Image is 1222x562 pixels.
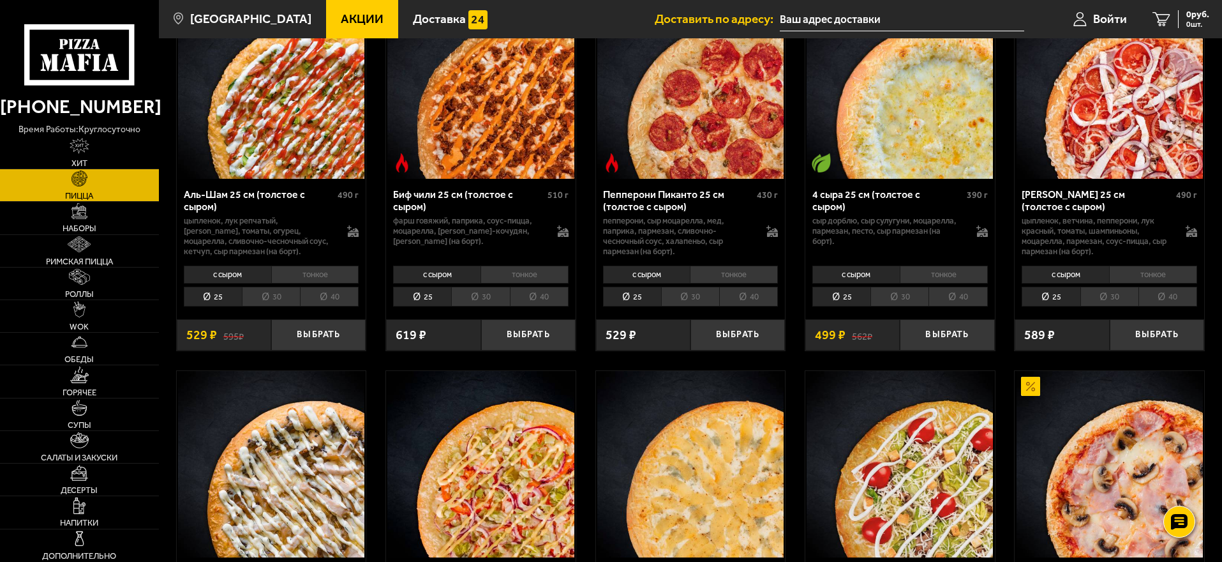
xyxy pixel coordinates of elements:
span: 390 г [967,190,988,201]
img: Острое блюдо [392,153,412,172]
span: Обеды [64,355,94,363]
li: 25 [812,287,870,307]
li: с сыром [184,266,271,284]
li: 30 [1080,287,1138,307]
span: 490 г [1176,190,1197,201]
div: 4 сыра 25 см (толстое с сыром) [812,188,964,213]
a: Груша горгондзола 25 см (толстое с сыром) [596,371,786,558]
img: Острое блюдо [602,153,622,172]
span: 430 г [757,190,778,201]
img: Чикен Фреш 25 см (толстое с сыром) [387,371,574,558]
span: [GEOGRAPHIC_DATA] [190,13,311,25]
img: 15daf4d41897b9f0e9f617042186c801.svg [468,10,488,29]
s: 595 ₽ [223,329,244,342]
span: 0 шт. [1186,20,1209,28]
div: Пепперони Пиканто 25 см (толстое с сыром) [603,188,754,213]
span: Дополнительно [42,552,116,560]
p: сыр дорблю, сыр сулугуни, моцарелла, пармезан, песто, сыр пармезан (на борт). [812,216,964,247]
p: фарш говяжий, паприка, соус-пицца, моцарелла, [PERSON_NAME]-кочудян, [PERSON_NAME] (на борт). [393,216,544,247]
a: Цезарь 25 см (толстое с сыром) [805,371,995,558]
span: 529 ₽ [186,329,217,342]
li: 30 [661,287,719,307]
span: 499 ₽ [815,329,846,342]
span: Горячее [63,388,96,397]
span: 510 г [548,190,569,201]
span: 490 г [338,190,359,201]
li: с сыром [603,266,690,284]
a: АкционныйПрошутто Фунги 25 см (толстое с сыром) [1015,371,1204,558]
button: Выбрать [690,319,785,351]
span: Салаты и закуски [41,453,117,462]
s: 562 ₽ [852,329,872,342]
span: Супы [68,421,91,429]
li: 40 [1138,287,1197,307]
button: Выбрать [481,319,576,351]
span: 619 ₽ [396,329,426,342]
span: Пицца [65,192,93,200]
li: тонкое [690,266,778,284]
img: Прошутто Фунги 25 см (толстое с сыром) [1017,371,1203,558]
li: 25 [1022,287,1080,307]
li: 25 [603,287,661,307]
span: Римская пицца [46,257,113,266]
span: Хит [71,159,87,167]
img: Грибная с цыплёнком и сулугуни 25 см (толстое с сыром) [178,371,364,558]
span: Акции [341,13,384,25]
li: 30 [870,287,928,307]
span: Войти [1093,13,1127,25]
a: Грибная с цыплёнком и сулугуни 25 см (толстое с сыром) [177,371,366,558]
li: тонкое [481,266,569,284]
span: Доставить по адресу: [655,13,780,25]
li: 40 [300,287,359,307]
li: 40 [719,287,778,307]
span: WOK [70,323,89,331]
span: Напитки [60,519,98,527]
a: Чикен Фреш 25 см (толстое с сыром) [386,371,576,558]
li: 25 [393,287,451,307]
li: 40 [510,287,569,307]
span: 529 ₽ [606,329,636,342]
span: Наборы [63,224,96,232]
div: [PERSON_NAME] 25 см (толстое с сыром) [1022,188,1173,213]
span: Десерты [61,486,98,494]
input: Ваш адрес доставки [780,8,1024,31]
img: Акционный [1021,377,1040,396]
li: с сыром [812,266,900,284]
div: Аль-Шам 25 см (толстое с сыром) [184,188,335,213]
span: 589 ₽ [1024,329,1055,342]
p: цыпленок, ветчина, пепперони, лук красный, томаты, шампиньоны, моцарелла, пармезан, соус-пицца, с... [1022,216,1173,257]
li: 25 [184,287,242,307]
button: Выбрать [900,319,994,351]
li: тонкое [900,266,988,284]
p: пепперони, сыр Моцарелла, мед, паприка, пармезан, сливочно-чесночный соус, халапеньо, сыр пармеза... [603,216,754,257]
div: Биф чили 25 см (толстое с сыром) [393,188,544,213]
span: 0 руб. [1186,10,1209,19]
li: с сыром [393,266,481,284]
li: 30 [242,287,300,307]
li: 30 [451,287,509,307]
button: Выбрать [1110,319,1204,351]
img: Груша горгондзола 25 см (толстое с сыром) [597,371,784,558]
img: Вегетарианское блюдо [812,153,831,172]
span: Роллы [65,290,94,298]
li: тонкое [271,266,359,284]
li: тонкое [1109,266,1197,284]
button: Выбрать [271,319,366,351]
li: с сыром [1022,266,1109,284]
span: Доставка [413,13,466,25]
p: цыпленок, лук репчатый, [PERSON_NAME], томаты, огурец, моцарелла, сливочно-чесночный соус, кетчуп... [184,216,335,257]
img: Цезарь 25 см (толстое с сыром) [807,371,993,558]
li: 40 [928,287,987,307]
